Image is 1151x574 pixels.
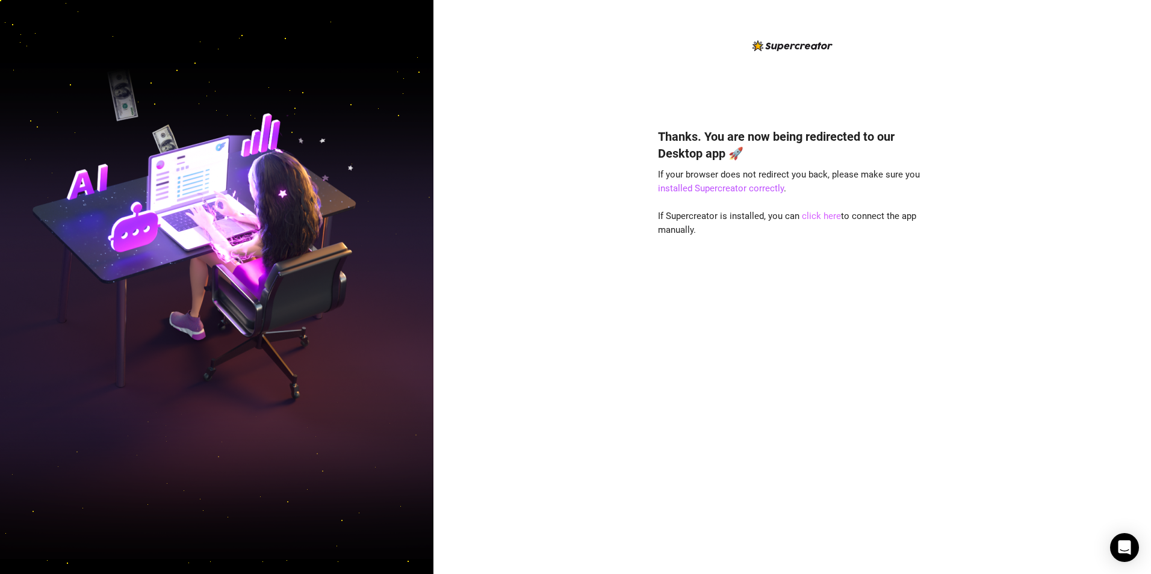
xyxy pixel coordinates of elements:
a: installed Supercreator correctly [658,183,784,194]
a: click here [802,211,841,221]
div: Open Intercom Messenger [1110,533,1139,562]
span: If Supercreator is installed, you can to connect the app manually. [658,211,916,236]
span: If your browser does not redirect you back, please make sure you . [658,169,920,194]
img: logo-BBDzfeDw.svg [752,40,833,51]
h4: Thanks. You are now being redirected to our Desktop app 🚀 [658,128,926,162]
